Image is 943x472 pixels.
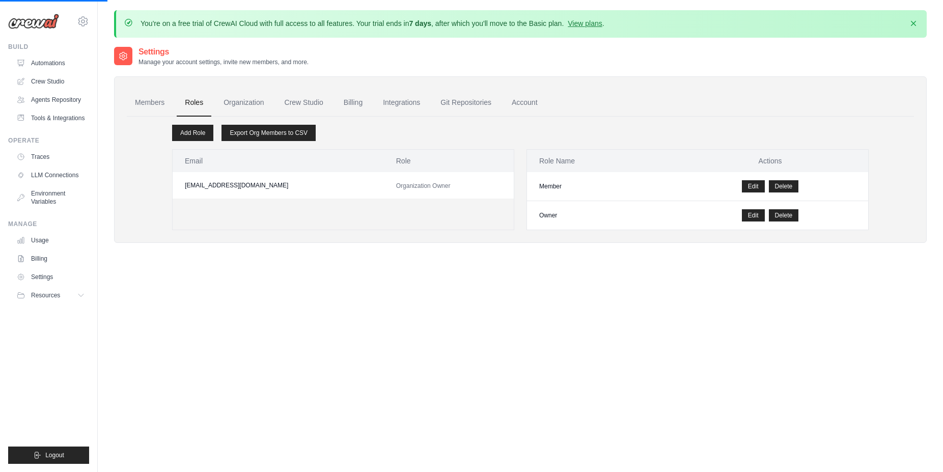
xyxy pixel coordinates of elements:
div: Manage [8,220,89,228]
p: You're on a free trial of CrewAI Cloud with full access to all features. Your trial ends in , aft... [141,18,604,29]
a: Traces [12,149,89,165]
a: Settings [12,269,89,285]
button: Delete [769,209,799,221]
a: View plans [568,19,602,27]
a: Crew Studio [12,73,89,90]
strong: 7 days [409,19,431,27]
div: Build [8,43,89,51]
a: Members [127,89,173,117]
th: Actions [672,150,868,172]
th: Email [173,150,384,172]
img: Logo [8,14,59,29]
td: Owner [527,201,672,230]
th: Role [384,150,514,172]
td: [EMAIL_ADDRESS][DOMAIN_NAME] [173,172,384,199]
a: Git Repositories [432,89,500,117]
a: Automations [12,55,89,71]
a: Billing [12,251,89,267]
a: Organization [215,89,272,117]
a: Agents Repository [12,92,89,108]
span: Logout [45,451,64,459]
a: Add Role [172,125,213,141]
a: Edit [742,180,765,192]
a: Integrations [375,89,428,117]
span: Resources [31,291,60,299]
a: Environment Variables [12,185,89,210]
p: Manage your account settings, invite new members, and more. [138,58,309,66]
a: Export Org Members to CSV [221,125,316,141]
a: Edit [742,209,765,221]
a: LLM Connections [12,167,89,183]
button: Delete [769,180,799,192]
button: Logout [8,447,89,464]
a: Roles [177,89,211,117]
a: Account [504,89,546,117]
span: Organization Owner [396,182,451,189]
a: Billing [336,89,371,117]
a: Usage [12,232,89,248]
td: Member [527,172,672,201]
button: Resources [12,287,89,303]
th: Role Name [527,150,672,172]
a: Tools & Integrations [12,110,89,126]
a: Crew Studio [276,89,331,117]
div: Operate [8,136,89,145]
h2: Settings [138,46,309,58]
